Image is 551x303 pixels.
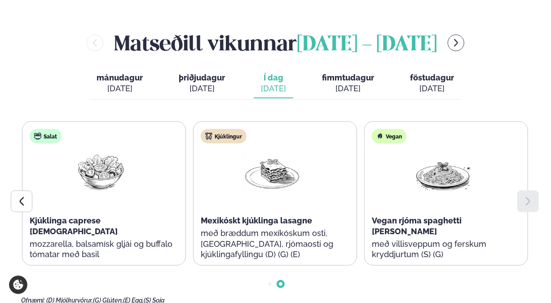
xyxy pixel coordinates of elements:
[243,151,301,192] img: Lasagna.png
[30,216,118,236] span: Kjúklinga caprese [DEMOGRAPHIC_DATA]
[179,73,225,82] span: þriðjudagur
[376,133,383,140] img: Vegan.svg
[279,282,282,286] span: Go to slide 2
[72,151,130,192] img: Salad.png
[372,239,515,260] p: með villisveppum og ferskum kryddjurtum (S) (G)
[172,69,232,98] button: þriðjudagur [DATE]
[179,83,225,94] div: [DATE]
[322,73,374,82] span: fimmtudagur
[205,133,212,140] img: chicken.svg
[87,35,103,51] button: menu-btn-left
[30,129,62,143] div: Salat
[315,69,381,98] button: fimmtudagur [DATE]
[201,129,247,143] div: Kjúklingur
[9,276,27,294] a: Cookie settings
[30,239,172,260] p: mozzarella, balsamísk gljái og buffalo tómatar með basil
[114,28,437,58] h2: Matseðill vikunnar
[254,69,293,98] button: Í dag [DATE]
[414,151,472,192] img: Spagetti.png
[410,73,454,82] span: föstudagur
[261,72,286,83] span: Í dag
[97,73,143,82] span: mánudagur
[372,129,406,143] div: Vegan
[410,83,454,94] div: [DATE]
[201,216,312,225] span: Mexikóskt kjúklinga lasagne
[268,282,272,286] span: Go to slide 1
[403,69,461,98] button: föstudagur [DATE]
[261,83,286,94] div: [DATE]
[34,133,41,140] img: salad.svg
[322,83,374,94] div: [DATE]
[297,35,437,55] span: [DATE] - [DATE]
[201,228,344,260] p: með bræddum mexíkóskum osti, [GEOGRAPHIC_DATA], rjómaosti og kjúklingafyllingu (D) (G) (E)
[448,35,464,51] button: menu-btn-right
[89,69,150,98] button: mánudagur [DATE]
[97,83,143,94] div: [DATE]
[372,216,462,236] span: Vegan rjóma spaghetti [PERSON_NAME]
